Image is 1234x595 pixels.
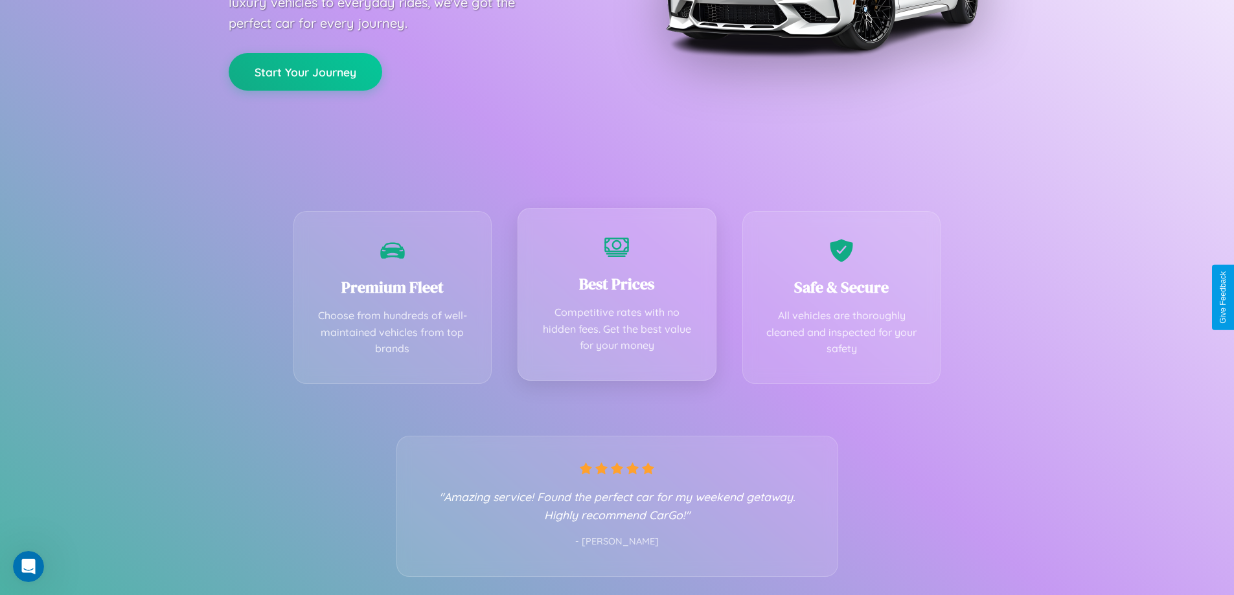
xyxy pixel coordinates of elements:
p: All vehicles are thoroughly cleaned and inspected for your safety [762,308,921,357]
h3: Best Prices [538,273,696,295]
button: Start Your Journey [229,53,382,91]
p: - [PERSON_NAME] [423,533,812,550]
p: Competitive rates with no hidden fees. Get the best value for your money [538,304,696,354]
p: "Amazing service! Found the perfect car for my weekend getaway. Highly recommend CarGo!" [423,488,812,524]
iframe: Intercom live chat [13,551,44,582]
h3: Premium Fleet [314,276,472,298]
h3: Safe & Secure [762,276,921,298]
div: Give Feedback [1218,271,1228,324]
p: Choose from hundreds of well-maintained vehicles from top brands [314,308,472,357]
